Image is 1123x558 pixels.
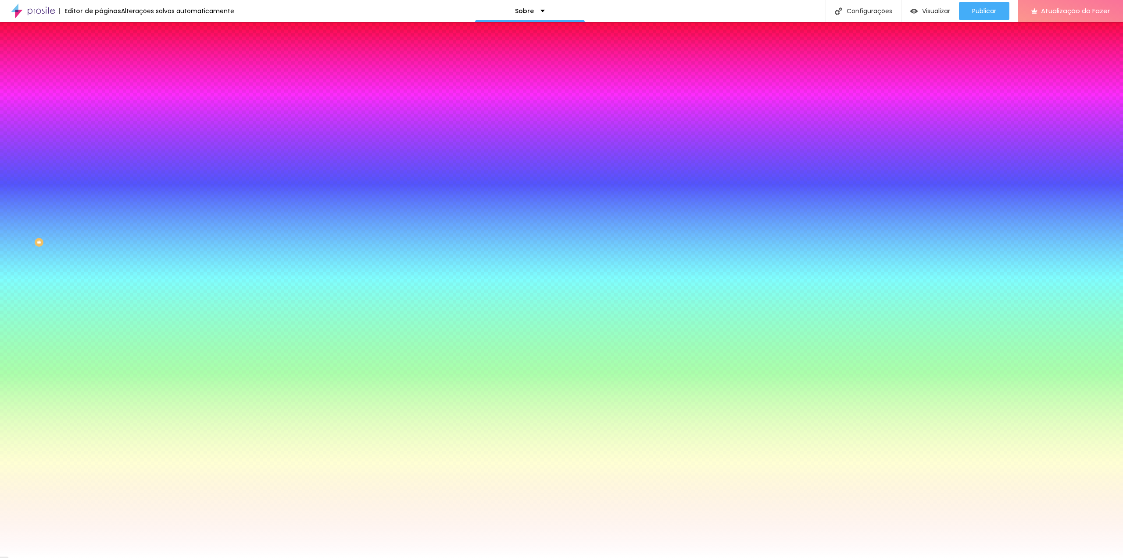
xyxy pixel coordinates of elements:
font: Alterações salvas automaticamente [121,7,234,15]
img: Ícone [835,7,842,15]
font: Sobre [515,7,534,15]
font: Visualizar [922,7,950,15]
img: view-1.svg [910,7,918,15]
font: Publicar [972,7,996,15]
button: Visualizar [901,2,959,20]
font: Editor de páginas [64,7,121,15]
font: Atualização do Fazer [1041,6,1110,15]
button: Publicar [959,2,1009,20]
font: Configurações [847,7,892,15]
